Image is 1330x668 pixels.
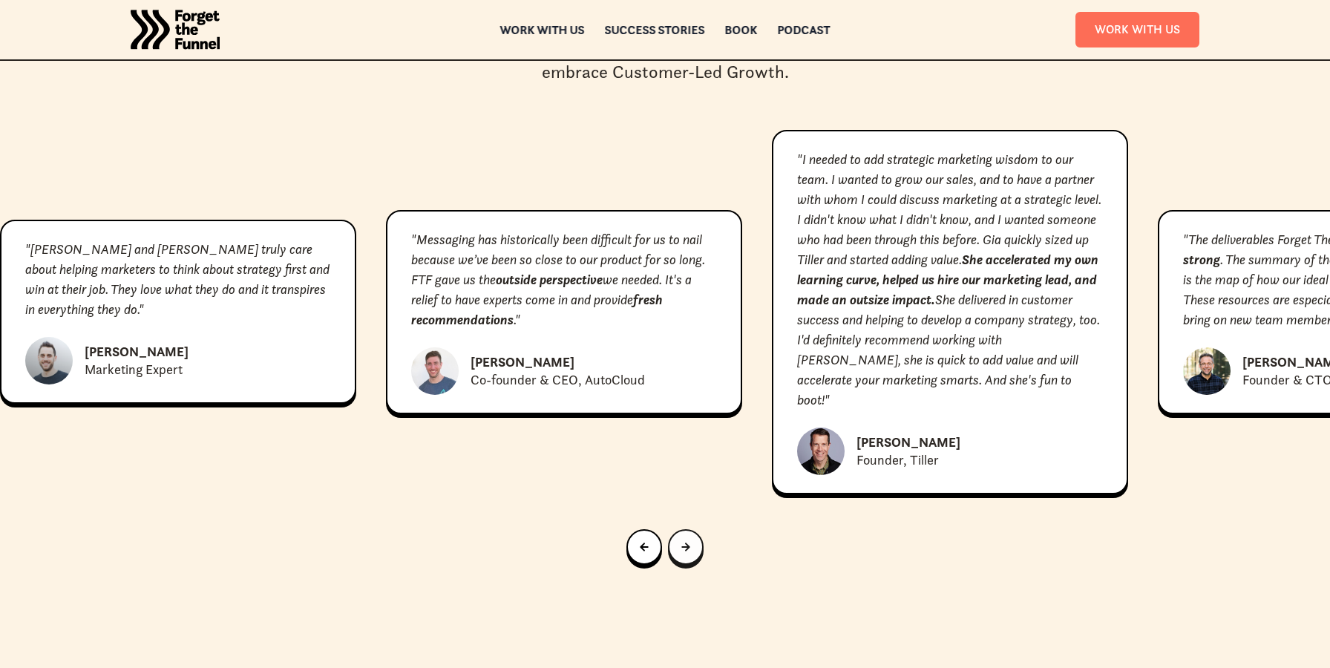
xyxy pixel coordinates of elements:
em: ." [514,311,520,328]
a: Work with us [500,24,585,35]
div: 10 of 31 [772,130,1128,494]
a: Book [725,24,758,35]
div: [PERSON_NAME] [471,353,574,371]
em: "Messaging has historically been difficult for us to nail because we’ve been so close to our prod... [411,231,705,288]
div: 9 of 31 [386,210,742,414]
div: [PERSON_NAME] [85,343,189,361]
div: Marketing Expert [85,361,183,379]
em: She delivered in customer success and helping to develop a company strategy, too. I'd definitely ... [797,291,1100,408]
em: She accelerated my own learning curve, helped us hire our marketing lead, and made an outsize imp... [797,251,1098,308]
em: "I needed to add strategic marketing wisdom to our team. I wanted to grow our sales, and to have ... [797,151,1101,268]
em: outside perspective [496,271,603,288]
div: Founder, Tiller [856,451,939,469]
a: Work With Us [1075,12,1199,47]
em: we needed. It's a relief to have experts come in and provide [411,271,692,308]
a: Previous slide [626,529,662,565]
a: Next slide [668,529,704,565]
a: Podcast [778,24,831,35]
div: Co-founder & CEO, AutoCloud [471,371,645,389]
a: Success Stories [605,24,705,35]
em: "[PERSON_NAME] and [PERSON_NAME] truly care about helping marketers to think about strategy first... [25,240,330,318]
em: fresh recommendations [411,291,663,328]
div: [PERSON_NAME] [856,433,960,451]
